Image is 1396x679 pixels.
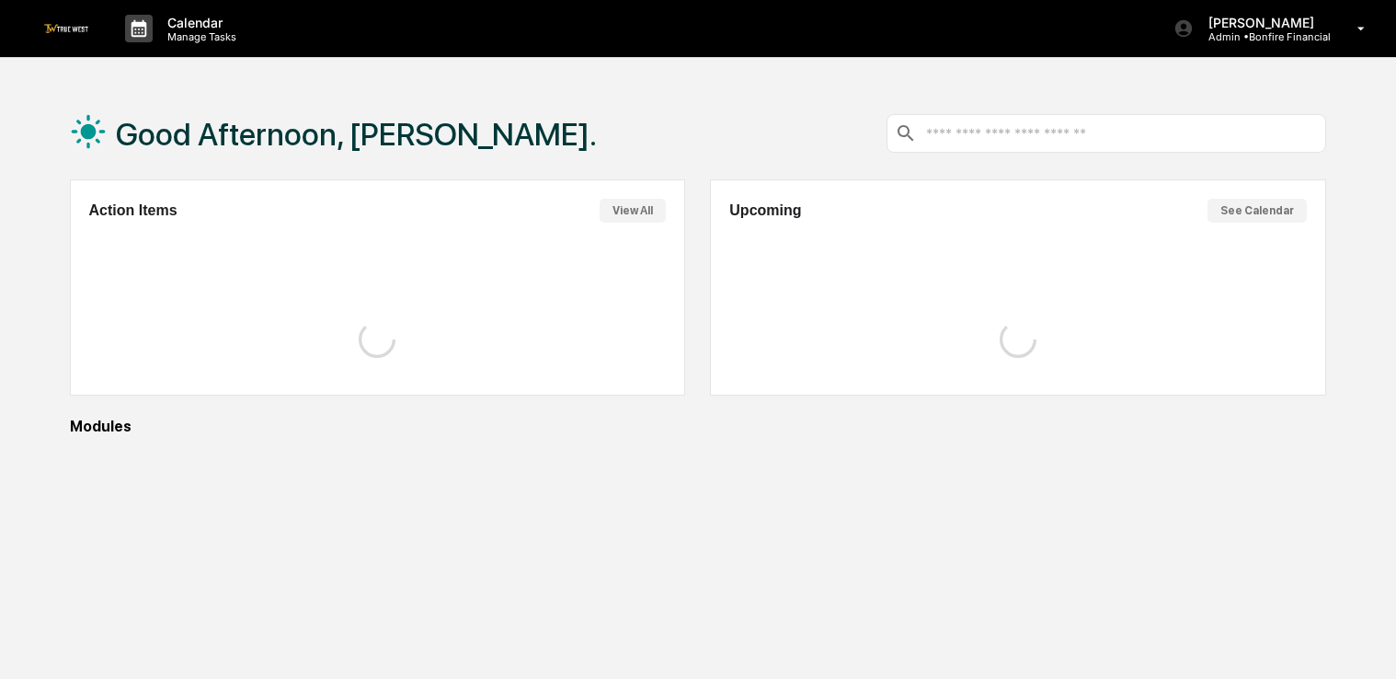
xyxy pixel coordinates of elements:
h2: Action Items [89,202,177,219]
button: View All [600,199,666,223]
p: Manage Tasks [153,30,246,43]
h1: Good Afternoon, [PERSON_NAME]. [116,116,597,153]
p: [PERSON_NAME] [1194,15,1331,30]
div: Modules [70,418,1326,435]
h2: Upcoming [729,202,801,219]
img: logo [44,24,88,32]
p: Admin • Bonfire Financial [1194,30,1331,43]
p: Calendar [153,15,246,30]
button: See Calendar [1207,199,1307,223]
